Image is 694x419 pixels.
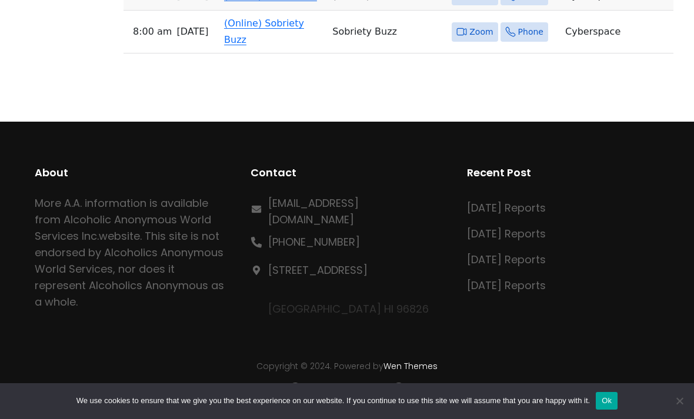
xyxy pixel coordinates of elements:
[251,165,443,181] h2: Contact
[383,360,438,372] a: Wen Themes
[176,24,208,40] span: [DATE]
[518,25,543,39] span: Phone
[224,18,304,45] a: (Online) Sobriety Buzz
[268,195,443,228] a: [EMAIL_ADDRESS][DOMAIN_NAME]
[76,395,590,407] span: We use cookies to ensure that we give you the best experience on our website. If you continue to ...
[133,24,172,40] span: 8:00 AM
[35,195,227,311] p: More A.A. information is available from Alcoholic Anonymous World Services Inc. . This site is no...
[673,395,685,407] span: No
[467,165,659,181] h2: Recent Post
[467,195,659,221] a: [DATE] Reports
[268,256,429,284] a: [STREET_ADDRESS]
[596,392,618,410] button: Ok
[35,360,659,373] p: Copyright © 2024. Powered by
[467,273,659,299] a: [DATE] Reports
[99,229,140,243] a: website
[469,25,493,39] span: Zoom
[268,228,360,256] a: [PHONE_NUMBER]
[268,256,429,317] p: [GEOGRAPHIC_DATA] HI 96826
[328,11,447,53] td: Sobriety Buzz
[560,11,673,53] td: Cyberspace
[467,221,659,247] a: [DATE] Reports
[35,165,227,181] h2: About
[467,247,659,273] a: [DATE] Reports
